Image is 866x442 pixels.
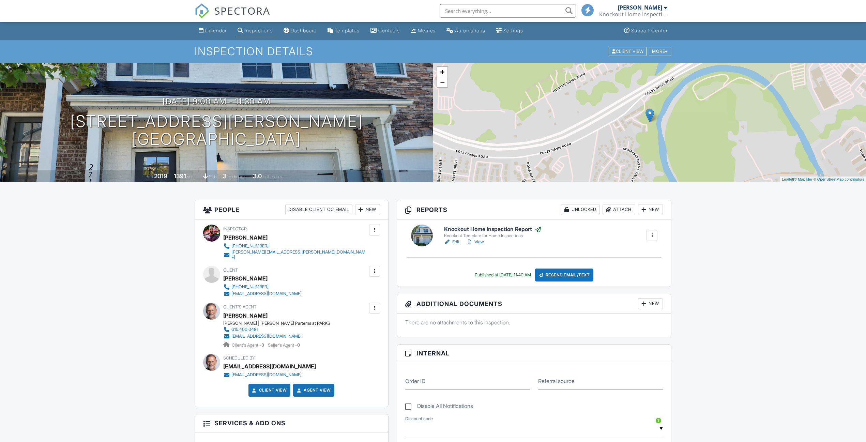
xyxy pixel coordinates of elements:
[780,177,866,182] div: |
[223,249,367,260] a: [PERSON_NAME][EMAIL_ADDRESS][PERSON_NAME][DOMAIN_NAME]
[475,272,531,278] div: Published at [DATE] 11:40 AM
[444,25,488,37] a: Automations (Basic)
[440,4,576,18] input: Search everything...
[444,226,542,239] a: Knockout Home Inspection Report Knockout Template for Home Inspections
[437,77,447,87] a: Zoom out
[618,4,662,11] div: [PERSON_NAME]
[418,28,436,33] div: Metrics
[291,28,317,33] div: Dashboard
[466,239,484,245] a: View
[263,174,282,179] span: bathrooms
[444,239,459,245] a: Edit
[405,377,425,385] label: Order ID
[538,377,575,385] label: Referral source
[232,342,265,348] span: Client's Agent -
[223,355,255,361] span: Scheduled By
[228,174,246,179] span: bedrooms
[295,387,331,394] a: Agent View
[223,290,302,297] a: [EMAIL_ADDRESS][DOMAIN_NAME]
[251,387,287,394] a: Client View
[231,291,302,296] div: [EMAIL_ADDRESS][DOMAIN_NAME]
[397,200,671,219] h3: Reports
[437,67,447,77] a: Zoom in
[405,416,433,422] label: Discount code
[281,25,319,37] a: Dashboard
[231,327,258,332] div: 615.400.0481
[223,243,367,249] a: [PHONE_NUMBER]
[535,269,594,281] div: Resend Email/Text
[631,28,668,33] div: Support Center
[195,3,210,18] img: The Best Home Inspection Software - Spectora
[325,25,362,37] a: Templates
[378,28,400,33] div: Contacts
[444,226,542,233] h6: Knockout Home Inspection Report
[297,342,300,348] strong: 0
[782,177,793,181] a: Leaflet
[223,268,238,273] span: Client
[493,25,526,37] a: Settings
[187,174,197,179] span: sq. ft.
[214,3,270,18] span: SPECTORA
[405,403,473,411] label: Disable All Notifications
[638,204,663,215] div: New
[368,25,402,37] a: Contacts
[146,174,153,179] span: Built
[70,112,363,149] h1: [STREET_ADDRESS][PERSON_NAME] [GEOGRAPHIC_DATA]
[223,304,257,309] span: Client's Agent
[231,284,269,290] div: [PHONE_NUMBER]
[397,294,671,314] h3: Additional Documents
[408,25,438,37] a: Metrics
[231,372,302,378] div: [EMAIL_ADDRESS][DOMAIN_NAME]
[335,28,360,33] div: Templates
[638,298,663,309] div: New
[163,97,271,106] h3: [DATE] 9:00 am - 11:30 am
[174,172,186,180] div: 1391
[195,9,270,24] a: SPECTORA
[205,28,227,33] div: Calendar
[285,204,352,215] div: Disable Client CC Email
[223,226,247,231] span: Inspector
[261,342,264,348] strong: 3
[235,25,275,37] a: Inspections
[196,25,229,37] a: Calendar
[195,200,388,219] h3: People
[223,321,330,326] div: [PERSON_NAME] | [PERSON_NAME] Parterns at PARKS
[223,284,302,290] a: [PHONE_NUMBER]
[649,47,671,56] div: More
[355,204,380,215] div: New
[444,233,542,239] div: Knockout Template for Home Inspections
[794,177,812,181] a: © MapTiler
[195,414,388,432] h3: Services & Add ons
[561,204,600,215] div: Unlocked
[223,232,268,243] div: [PERSON_NAME]
[223,371,310,378] a: [EMAIL_ADDRESS][DOMAIN_NAME]
[603,204,635,215] div: Attach
[223,273,268,284] div: [PERSON_NAME]
[268,342,300,348] span: Seller's Agent -
[231,249,367,260] div: [PERSON_NAME][EMAIL_ADDRESS][PERSON_NAME][DOMAIN_NAME]
[154,172,167,180] div: 2019
[455,28,485,33] div: Automations
[814,177,864,181] a: © OpenStreetMap contributors
[397,345,671,362] h3: Internal
[223,361,316,371] div: [EMAIL_ADDRESS][DOMAIN_NAME]
[223,333,325,340] a: [EMAIL_ADDRESS][DOMAIN_NAME]
[231,334,302,339] div: [EMAIL_ADDRESS][DOMAIN_NAME]
[223,172,227,180] div: 3
[621,25,670,37] a: Support Center
[195,45,672,57] h1: Inspection Details
[599,11,667,18] div: Knockout Home Inspections LLC
[253,172,262,180] div: 3.0
[245,28,273,33] div: Inspections
[231,243,269,249] div: [PHONE_NUMBER]
[223,310,268,321] a: [PERSON_NAME]
[609,47,647,56] div: Client View
[608,48,648,54] a: Client View
[223,326,325,333] a: 615.400.0481
[503,28,523,33] div: Settings
[405,319,663,326] p: There are no attachments to this inspection.
[209,174,216,179] span: slab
